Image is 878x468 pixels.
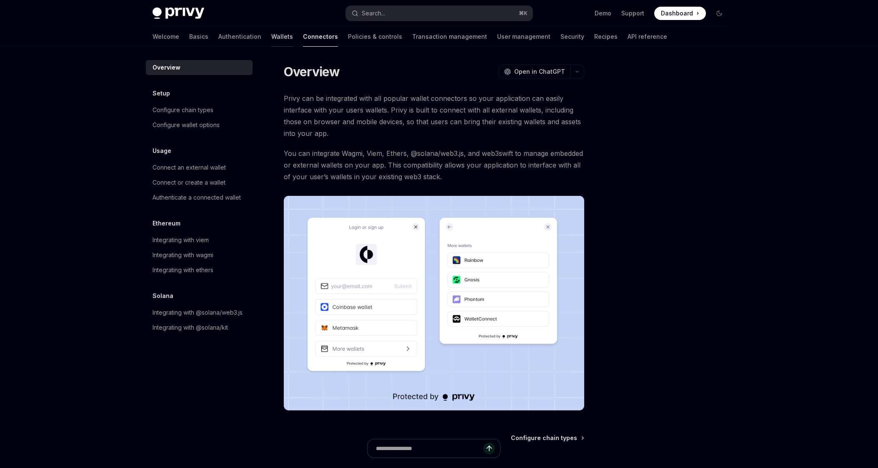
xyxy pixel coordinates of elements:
[153,163,226,173] div: Connect an external wallet
[146,160,253,175] a: Connect an external wallet
[153,105,213,115] div: Configure chain types
[153,178,225,188] div: Connect or create a wallet
[595,9,611,18] a: Demo
[594,27,618,47] a: Recipes
[146,103,253,118] a: Configure chain types
[153,291,173,301] h5: Solana
[284,148,584,183] span: You can integrate Wagmi, Viem, Ethers, @solana/web3.js, and web3swift to manage embedded or exter...
[284,93,584,139] span: Privy can be integrated with all popular wallet connectors so your application can easily interfa...
[146,305,253,320] a: Integrating with @solana/web3.js
[362,8,385,18] div: Search...
[153,265,213,275] div: Integrating with ethers
[153,250,213,260] div: Integrating with wagmi
[146,60,253,75] a: Overview
[511,434,577,442] span: Configure chain types
[654,7,706,20] a: Dashboard
[153,146,171,156] h5: Usage
[189,27,208,47] a: Basics
[153,323,228,333] div: Integrating with @solana/kit
[218,27,261,47] a: Authentication
[153,235,209,245] div: Integrating with viem
[412,27,487,47] a: Transaction management
[153,120,220,130] div: Configure wallet options
[146,118,253,133] a: Configure wallet options
[153,193,241,203] div: Authenticate a connected wallet
[153,63,180,73] div: Overview
[146,233,253,248] a: Integrating with viem
[497,27,550,47] a: User management
[348,27,402,47] a: Policies & controls
[153,88,170,98] h5: Setup
[514,68,565,76] span: Open in ChatGPT
[499,65,570,79] button: Open in ChatGPT
[271,27,293,47] a: Wallets
[628,27,667,47] a: API reference
[153,218,180,228] h5: Ethereum
[303,27,338,47] a: Connectors
[284,196,584,410] img: Connectors3
[483,443,495,454] button: Send message
[713,7,726,20] button: Toggle dark mode
[284,64,340,79] h1: Overview
[511,434,583,442] a: Configure chain types
[146,190,253,205] a: Authenticate a connected wallet
[146,175,253,190] a: Connect or create a wallet
[560,27,584,47] a: Security
[519,10,528,17] span: ⌘ K
[346,6,533,21] button: Open search
[153,27,179,47] a: Welcome
[146,263,253,278] a: Integrating with ethers
[153,8,204,19] img: dark logo
[146,320,253,335] a: Integrating with @solana/kit
[146,248,253,263] a: Integrating with wagmi
[153,308,243,318] div: Integrating with @solana/web3.js
[661,9,693,18] span: Dashboard
[376,439,483,458] input: Ask a question...
[621,9,644,18] a: Support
